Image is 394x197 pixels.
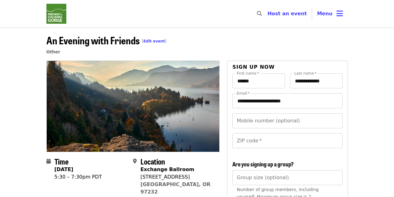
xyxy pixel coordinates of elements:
img: Friends Of The Columbia Gorge - Home [46,4,66,24]
label: Email [237,91,250,95]
span: An Evening with Friends [46,33,167,47]
i: calendar icon [46,158,51,164]
i: map-marker-alt icon [133,158,137,164]
span: Time [55,156,69,167]
i: bars icon [336,9,343,18]
input: ZIP code [232,133,342,148]
span: [ ] [142,39,167,43]
span: Location [140,156,165,167]
label: Last name [294,71,316,75]
input: Mobile number (optional) [232,113,342,128]
strong: [DATE] [55,166,74,172]
input: Search [266,6,271,21]
a: Edit event [143,39,165,43]
span: Are you signing up a group? [232,160,294,168]
input: First name [232,73,285,88]
div: 5:30 – 7:30pm PDT [55,173,102,181]
a: Other [46,49,60,54]
button: Toggle account menu [312,6,348,21]
img: An Evening with Friends organized by Friends Of The Columbia Gorge [47,61,220,151]
span: Sign up now [232,64,275,70]
input: [object Object] [232,170,342,185]
i: search icon [257,11,262,17]
span: Menu [317,11,333,17]
a: [GEOGRAPHIC_DATA], OR 97232 [140,181,211,195]
a: Host an event [268,11,307,17]
input: Email [232,93,342,108]
strong: Exchange Ballroom [140,166,194,172]
div: [STREET_ADDRESS] [140,173,215,181]
input: Last name [290,73,343,88]
label: First name [237,71,259,75]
